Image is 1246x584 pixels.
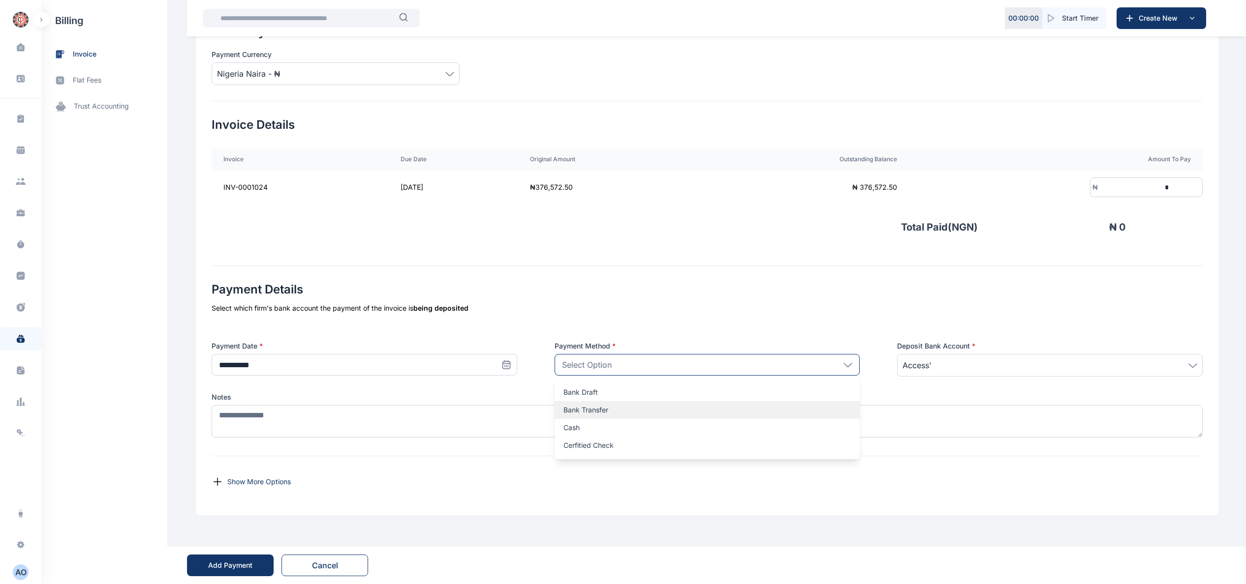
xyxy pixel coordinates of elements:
[563,423,851,433] p: Cash
[413,304,468,312] span: being deposited
[6,564,35,580] button: AO
[563,405,851,415] p: Bank Transfer
[518,148,698,170] th: Original Amount
[909,148,1203,170] th: Amount To Pay
[901,220,978,234] p: Total Paid( NGN )
[562,359,612,371] p: Select Option
[389,148,518,170] th: Due Date
[555,341,860,351] label: Payment Method
[903,359,932,371] span: Access'
[897,341,975,351] span: Deposit Bank Account
[212,282,1203,297] h2: Payment Details
[217,68,280,80] span: Nigeria Naira - ₦
[563,440,851,450] p: Cerfitied Check
[518,170,698,204] td: ₦ 376,572.50
[212,148,389,170] th: Invoice
[697,170,909,204] td: ₦ 376,572.50
[1117,7,1206,29] button: Create New
[1062,13,1098,23] span: Start Timer
[41,67,167,93] a: flat fees
[13,566,29,578] div: A O
[563,387,851,397] p: Bank Draft
[1090,182,1098,192] div: ₦
[212,117,1203,133] h2: Invoice Details
[212,303,1203,313] div: Select which firm's bank account the payment of the invoice is
[212,341,517,351] label: Payment Date
[389,170,518,204] td: [DATE]
[187,555,274,576] button: Add Payment
[74,101,129,112] span: trust accounting
[212,392,1203,402] label: Notes
[41,93,167,119] a: trust accounting
[563,458,851,468] p: Check
[73,75,101,86] span: flat fees
[281,555,368,576] button: Cancel
[73,49,96,59] span: invoice
[1042,7,1106,29] button: Start Timer
[227,477,291,487] p: Show More Options
[978,220,1125,234] p: ₦ 0
[13,564,29,580] button: AO
[208,560,252,570] div: Add Payment
[1008,13,1039,23] p: 00 : 00 : 00
[212,170,389,204] td: INV-0001024
[1135,13,1186,23] span: Create New
[697,148,909,170] th: Outstanding Balance
[41,41,167,67] a: invoice
[212,50,272,59] span: Payment Currency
